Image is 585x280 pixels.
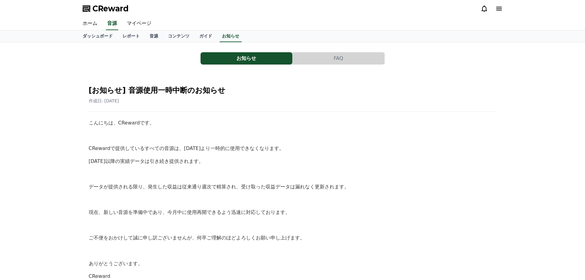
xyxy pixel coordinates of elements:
[145,30,163,42] a: 音源
[92,4,129,14] span: CReward
[89,183,497,191] p: データが提供される限り、発生した収益は従来通り週次で精算され、受け取った収益データは漏れなく更新されます。
[293,52,384,65] button: FAQ
[118,30,145,42] a: レポート
[122,17,156,30] a: マイページ
[163,30,194,42] a: コンテンツ
[106,17,118,30] a: 音源
[78,17,102,30] a: ホーム
[89,157,497,165] p: [DATE]以降の実績データは引き続き提供されます。
[194,30,217,42] a: ガイド
[89,260,497,268] p: ありがとうございます。
[89,208,497,216] p: 現在、新しい音源を準備中であり、今月中に使用再開できるよう迅速に対応しております。
[89,234,497,242] p: ご不便をおかけして誠に申し訳ございませんが、何卒ご理解のほどよろしくお願い申し上げます。
[89,98,119,103] span: 作成日: [DATE]
[89,119,497,127] p: こんにちは、CRewardです。
[89,144,497,152] p: CRewardで提供しているすべての音源は、[DATE]より一時的に使用できなくなります。
[201,52,292,65] button: お知らせ
[89,85,497,95] h2: [お知らせ] 音源使用一時中断のお知らせ
[78,30,118,42] a: ダッシュボード
[220,30,242,42] a: お知らせ
[83,4,129,14] a: CReward
[201,52,293,65] a: お知らせ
